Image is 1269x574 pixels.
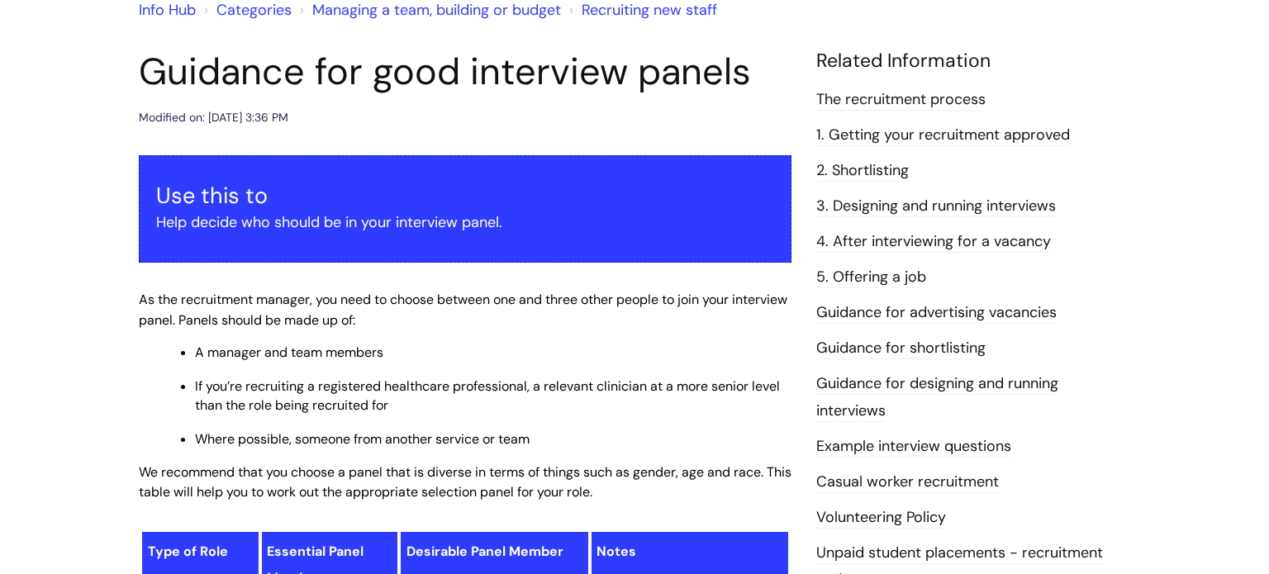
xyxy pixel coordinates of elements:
[406,543,563,560] span: Desirable Panel Member
[139,107,288,128] div: Modified on: [DATE] 3:36 PM
[139,463,791,501] span: We recommend that you choose a panel that is diverse in terms of things such as gender, age and r...
[816,160,909,182] a: 2. Shortlisting
[596,543,636,560] span: Notes
[816,231,1051,253] a: 4. After interviewing for a vacancy
[139,50,791,94] h1: Guidance for good interview panels
[195,377,780,413] span: If you’re recruiting a registered healthcare professional, a relevant clinician at a more senior ...
[816,302,1057,324] a: Guidance for advertising vacancies
[156,209,774,235] p: Help decide who should be in your interview panel.
[816,267,926,288] a: 5. Offering a job
[816,125,1070,146] a: 1. Getting your recruitment approved
[816,373,1058,421] a: Guidance for designing and running interviews
[816,507,946,529] a: Volunteering Policy
[148,543,228,560] span: Type of Role
[816,338,986,359] a: Guidance for shortlisting
[156,183,774,209] h3: Use this to
[139,291,787,329] span: As the recruitment manager, you need to choose between one and three other people to join your in...
[816,472,999,493] a: Casual worker recruitment
[816,196,1056,217] a: 3. Designing and running interviews
[195,430,530,448] span: Where possible, someone from another service or team
[195,344,383,361] span: A manager and team members
[816,89,986,111] a: The recruitment process
[816,436,1011,458] a: Example interview questions
[816,50,1130,73] h4: Related Information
